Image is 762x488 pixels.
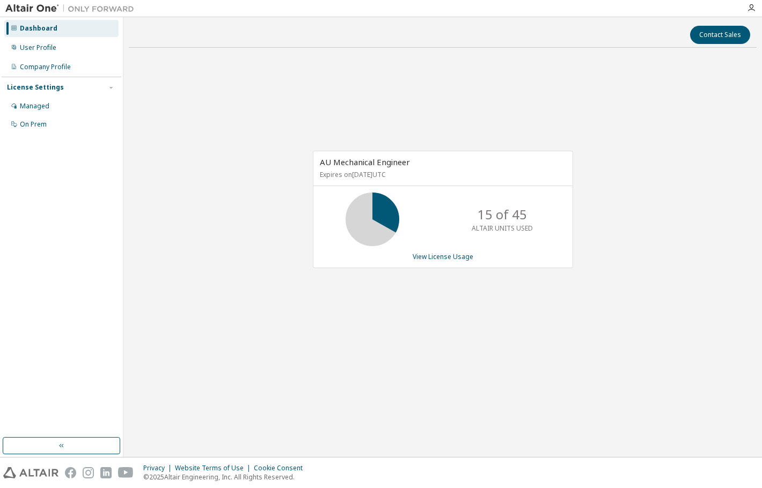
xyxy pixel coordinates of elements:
[320,157,410,167] span: AU Mechanical Engineer
[100,467,112,478] img: linkedin.svg
[65,467,76,478] img: facebook.svg
[472,224,533,233] p: ALTAIR UNITS USED
[175,464,254,472] div: Website Terms of Use
[7,83,64,92] div: License Settings
[478,205,527,224] p: 15 of 45
[83,467,94,478] img: instagram.svg
[20,24,57,33] div: Dashboard
[118,467,134,478] img: youtube.svg
[254,464,309,472] div: Cookie Consent
[143,464,175,472] div: Privacy
[20,120,47,129] div: On Prem
[20,102,49,110] div: Managed
[3,467,58,478] img: altair_logo.svg
[690,26,750,44] button: Contact Sales
[5,3,140,14] img: Altair One
[143,472,309,482] p: © 2025 Altair Engineering, Inc. All Rights Reserved.
[20,63,71,71] div: Company Profile
[20,43,56,52] div: User Profile
[413,252,473,261] a: View License Usage
[320,170,563,179] p: Expires on [DATE] UTC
